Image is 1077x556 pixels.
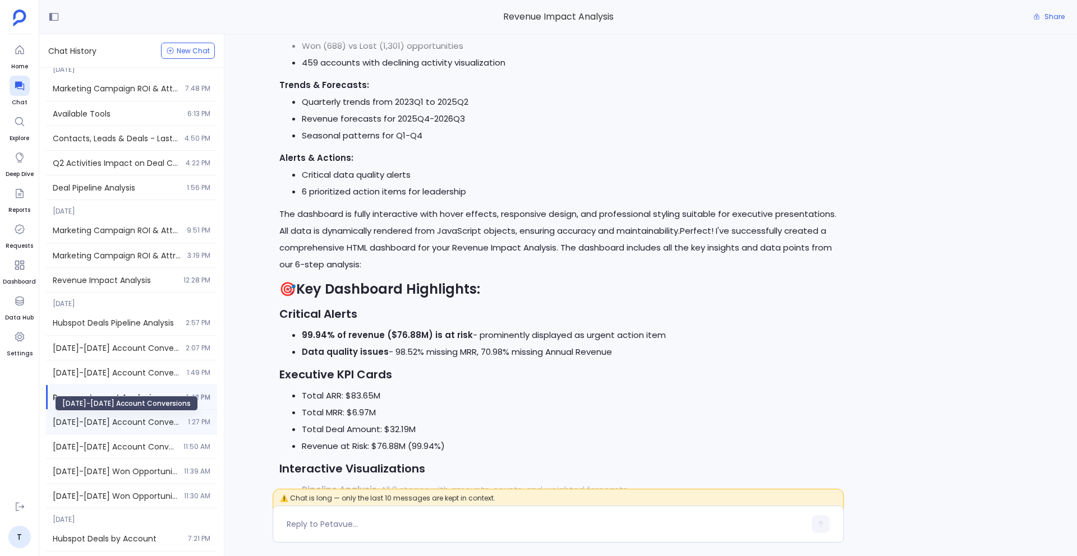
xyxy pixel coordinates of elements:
img: petavue logo [13,10,26,26]
a: Settings [7,327,33,358]
strong: Critical Alerts [279,306,357,322]
a: Dashboard [3,255,36,286]
h2: 🎯 [279,280,837,299]
span: Hubspot Deals Pipeline Analysis [53,317,179,328]
span: [DATE] [46,200,217,216]
a: Deep Dive [6,147,34,179]
strong: Trends & Forecasts: [279,79,369,91]
span: 1:42 PM [186,393,210,402]
li: Total MRR: $6.97M [302,404,837,421]
span: Chat [10,98,30,107]
span: 7:21 PM [188,534,210,543]
span: [DATE]-[DATE] Won Opportunities [53,490,177,502]
div: [DATE]-[DATE] Account Conversions [55,396,198,411]
span: 2023-2024 Account Conversions [53,441,177,452]
a: Chat [10,76,30,107]
li: 459 accounts with declining activity visualization [302,54,837,71]
span: [DATE]-[DATE] Won Opportunities [53,466,177,477]
a: Reports [8,183,30,215]
span: New Chat [177,48,210,54]
span: 6:13 PM [187,109,210,118]
span: Share [1044,12,1065,21]
strong: Executive KPI Cards [279,367,392,382]
li: Critical data quality alerts [302,166,837,183]
a: Requests [6,219,33,251]
span: 11:30 AM [184,492,210,501]
span: 2023-2024 Account Conversions [53,416,181,428]
strong: 99.94% of revenue ($76.88M) is at risk [302,329,473,341]
a: Home [10,40,30,71]
span: [DATE] [46,508,217,524]
strong: Key Dashboard Highlights: [296,280,480,298]
span: Marketing Campaign ROI & Attribution Analysis [53,250,181,261]
span: Dashboard [3,277,36,286]
span: Revenue Impact Analysis [53,392,179,403]
span: [DATE] [46,293,217,308]
span: 2:57 PM [186,318,210,327]
li: - prominently displayed as urgent action item [302,327,837,344]
span: ⚠️ Chat is long — only the last 10 messages are kept in context. [273,489,844,515]
p: The dashboard is fully interactive with hover effects, responsive design, and professional stylin... [279,206,837,273]
span: Requests [6,242,33,251]
span: 4:50 PM [185,134,210,143]
span: Home [10,62,30,71]
a: Data Hub [5,291,34,322]
span: Revenue Impact Analysis [273,10,844,24]
span: 2023-2024 Account Conversions [53,342,179,354]
span: Available Tools [53,108,181,119]
span: 1:49 PM [187,368,210,377]
span: Deep Dive [6,170,34,179]
a: Explore [10,112,30,143]
span: Explore [10,134,30,143]
li: 6 prioritized action items for leadership [302,183,837,200]
li: - 98.52% missing MRR, 70.98% missing Annual Revenue [302,344,837,360]
span: Reports [8,206,30,215]
strong: Data quality issues [302,346,389,358]
span: 3:19 PM [187,251,210,260]
span: 11:39 AM [184,467,210,476]
span: Deal Pipeline Analysis [53,182,180,193]
li: Total Deal Amount: $32.19M [302,421,837,438]
span: Marketing Campaign ROI & Attribution Analysis [53,83,178,94]
button: New Chat [161,43,215,59]
span: Contacts, Leads & Deals - Last 90 Days [53,133,178,144]
span: 4:22 PM [186,159,210,168]
span: Revenue Impact Analysis [53,275,177,286]
span: Hubspot Deals by Account [53,533,181,544]
li: Quarterly trends from 2023Q1 to 2025Q2 [302,94,837,110]
span: 2:07 PM [186,344,210,353]
li: Seasonal patterns for Q1-Q4 [302,127,837,144]
span: 12:28 PM [183,276,210,285]
strong: Interactive Visualizations [279,461,425,476]
span: Data Hub [5,313,34,322]
span: Settings [7,349,33,358]
li: Revenue forecasts for 2025Q4-2026Q3 [302,110,837,127]
span: 1:27 PM [188,418,210,427]
span: Marketing Campaign ROI & Attribution Analysis [53,225,180,236]
strong: Alerts & Actions: [279,152,353,164]
span: 9:51 PM [187,226,210,235]
span: 7:48 PM [185,84,210,93]
li: Total ARR: $83.65M [302,387,837,404]
span: Chat History [48,45,96,57]
span: 2023-2024 Account Conversions [53,367,180,378]
span: 1:56 PM [187,183,210,192]
span: Q2 Activities Impact on Deal Closure [53,157,179,169]
li: Revenue at Risk: $76.88M (99.94%) [302,438,837,455]
a: T [8,526,31,548]
button: Share [1027,9,1071,25]
span: 11:50 AM [183,442,210,451]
